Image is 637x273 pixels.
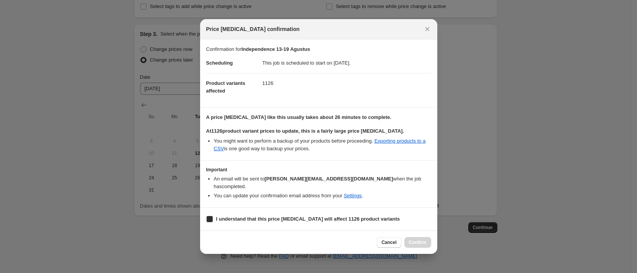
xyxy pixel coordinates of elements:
[262,73,431,93] dd: 1126
[422,24,433,34] button: Close
[381,239,396,245] span: Cancel
[206,114,391,120] b: A price [MEDICAL_DATA] like this usually takes about 26 minutes to complete.
[216,216,400,222] b: I understand that this price [MEDICAL_DATA] will affect 1126 product variants
[344,193,362,198] a: Settings
[206,128,404,134] b: At 1126 product variant prices to update, this is a fairly large price [MEDICAL_DATA].
[214,175,431,190] li: An email will be sent to when the job has completed .
[206,167,431,173] h3: Important
[241,46,310,52] b: Independence 13-19 Agustus
[214,192,431,200] li: You can update your confirmation email address from your .
[206,45,431,53] p: Confirmation for
[206,25,300,33] span: Price [MEDICAL_DATA] confirmation
[262,53,431,73] dd: This job is scheduled to start on [DATE].
[377,237,401,248] button: Cancel
[206,80,246,94] span: Product variants affected
[206,60,233,66] span: Scheduling
[264,176,393,182] b: [PERSON_NAME][EMAIL_ADDRESS][DOMAIN_NAME]
[214,137,431,153] li: You might want to perform a backup of your products before proceeding. is one good way to backup ...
